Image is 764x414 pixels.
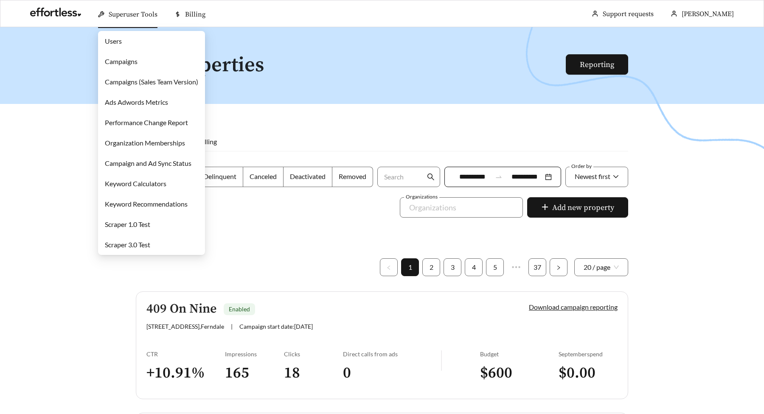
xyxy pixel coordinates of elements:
[566,54,628,75] button: Reporting
[527,197,628,218] button: plusAdd new property
[444,258,461,276] li: 3
[380,258,398,276] li: Previous Page
[529,303,618,311] a: Download campaign reporting
[105,98,168,106] a: Ads Adwords Metrics
[507,258,525,276] span: •••
[105,241,150,249] a: Scraper 3.0 Test
[580,60,614,70] a: Reporting
[465,259,482,276] a: 4
[495,173,503,181] span: to
[136,54,567,77] h1: All Properties
[495,173,503,181] span: swap-right
[343,350,441,358] div: Direct calls from ads
[229,305,250,313] span: Enabled
[380,258,398,276] button: left
[146,323,224,330] span: [STREET_ADDRESS] , Ferndale
[402,259,419,276] a: 1
[146,350,225,358] div: CTR
[423,259,440,276] a: 2
[105,37,122,45] a: Users
[109,10,157,19] span: Superuser Tools
[343,364,441,383] h3: 0
[529,259,546,276] a: 37
[584,259,619,276] span: 20 / page
[339,172,366,180] span: Removed
[105,179,166,187] a: Keyword Calculators
[550,258,567,276] li: Next Page
[486,259,503,276] a: 5
[422,258,440,276] li: 2
[427,173,435,181] span: search
[575,172,610,180] span: Newest first
[480,350,559,358] div: Budget
[225,364,284,383] h3: 165
[290,172,326,180] span: Deactivated
[401,258,419,276] li: 1
[386,265,391,270] span: left
[136,291,628,399] a: 409 On NineEnabled[STREET_ADDRESS],Ferndale|Campaign start date:[DATE]Download campaign reporting...
[105,200,188,208] a: Keyword Recommendations
[444,259,461,276] a: 3
[250,172,277,180] span: Canceled
[465,258,483,276] li: 4
[559,350,618,358] div: September spend
[284,350,343,358] div: Clicks
[556,265,561,270] span: right
[105,118,188,126] a: Performance Change Report
[507,258,525,276] li: Next 5 Pages
[239,323,313,330] span: Campaign start date: [DATE]
[105,159,191,167] a: Campaign and Ad Sync Status
[574,258,628,276] div: Page Size
[185,10,205,19] span: Billing
[480,364,559,383] h3: $ 600
[682,10,734,18] span: [PERSON_NAME]
[559,364,618,383] h3: $ 0.00
[284,364,343,383] h3: 18
[105,220,150,228] a: Scraper 1.0 Test
[225,350,284,358] div: Impressions
[541,203,549,213] span: plus
[203,172,236,180] span: Delinquent
[105,57,138,65] a: Campaigns
[552,202,614,213] span: Add new property
[199,137,217,145] span: Billing
[550,258,567,276] button: right
[105,139,185,147] a: Organization Memberships
[105,78,198,86] a: Campaigns (Sales Team Version)
[146,364,225,383] h3: + 10.91 %
[603,10,654,18] a: Support requests
[146,302,216,316] h5: 409 On Nine
[231,323,233,330] span: |
[528,258,546,276] li: 37
[441,350,442,371] img: line
[486,258,504,276] li: 5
